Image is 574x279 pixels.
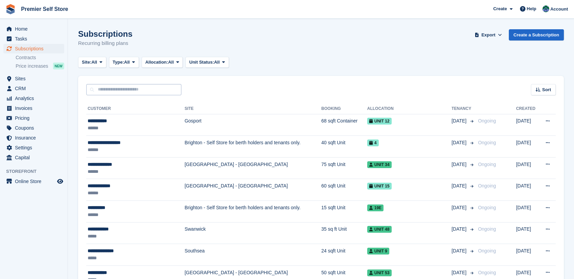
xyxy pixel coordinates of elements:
a: Preview store [56,177,64,185]
span: Insurance [15,133,56,143]
td: Brighton - Self Store for berth holders and tenants only. [184,136,321,158]
td: [DATE] [516,136,539,158]
span: Coupons [15,123,56,133]
a: menu [3,74,64,83]
span: Unit 15 [367,183,392,190]
span: Ongoing [478,118,496,124]
span: [DATE] [451,117,468,125]
td: 60 sqft Unit [321,179,367,201]
span: Unit 34 [367,161,392,168]
img: stora-icon-8386f47178a22dfd0bd8f6a31ec36ba5ce8667c1dd55bd0f319d3a0aa187defe.svg [5,4,16,14]
td: [DATE] [516,179,539,201]
span: All [124,59,130,66]
span: Type: [113,59,124,66]
span: Sites [15,74,56,83]
span: Price increases [16,63,48,69]
td: [GEOGRAPHIC_DATA] - [GEOGRAPHIC_DATA] [184,179,321,201]
td: 68 sqft Container [321,114,367,136]
a: Create a Subscription [509,29,564,40]
td: [DATE] [516,114,539,136]
td: [GEOGRAPHIC_DATA] - [GEOGRAPHIC_DATA] [184,157,321,179]
td: 75 sqft Unit [321,157,367,179]
td: [DATE] [516,222,539,244]
a: Premier Self Store [18,3,71,15]
span: Subscriptions [15,44,56,53]
span: Ongoing [478,270,496,275]
span: Ongoing [478,140,496,145]
td: [DATE] [516,244,539,266]
a: menu [3,177,64,186]
span: Ongoing [478,183,496,188]
span: Export [481,32,495,38]
span: Unit 9 [367,248,389,255]
button: Site: All [78,57,106,68]
td: 35 sq ft Unit [321,222,367,244]
a: menu [3,143,64,152]
span: Ongoing [478,205,496,210]
a: menu [3,24,64,34]
div: NEW [53,63,64,69]
span: [DATE] [451,226,468,233]
span: Ongoing [478,162,496,167]
span: Unit 48 [367,226,392,233]
span: Sort [542,86,551,93]
span: Unit 12 [367,118,392,125]
a: menu [3,44,64,53]
span: 19E [367,204,383,211]
span: 4 [367,139,379,146]
span: [DATE] [451,269,468,276]
td: 15 sqft Unit [321,201,367,223]
span: Unit 53 [367,269,392,276]
span: [DATE] [451,247,468,255]
img: Jo Granger [542,5,549,12]
span: Site: [82,59,91,66]
span: [DATE] [451,161,468,168]
a: menu [3,34,64,44]
th: Customer [86,103,184,114]
span: All [168,59,174,66]
th: Allocation [367,103,451,114]
span: Analytics [15,94,56,103]
th: Created [516,103,539,114]
span: Storefront [6,168,68,175]
td: Gosport [184,114,321,136]
span: Create [493,5,507,12]
h1: Subscriptions [78,29,132,38]
a: menu [3,84,64,93]
th: Booking [321,103,367,114]
td: 40 sqft Unit [321,136,367,158]
span: [DATE] [451,204,468,211]
td: Swanwick [184,222,321,244]
span: Capital [15,153,56,162]
a: menu [3,123,64,133]
span: Pricing [15,113,56,123]
button: Type: All [109,57,139,68]
span: Settings [15,143,56,152]
span: Allocation: [145,59,168,66]
td: [DATE] [516,201,539,223]
span: Online Store [15,177,56,186]
span: Tasks [15,34,56,44]
a: menu [3,113,64,123]
a: menu [3,94,64,103]
span: Home [15,24,56,34]
p: Recurring billing plans [78,39,132,47]
span: Ongoing [478,248,496,253]
span: [DATE] [451,139,468,146]
td: Brighton - Self Store for berth holders and tenants only. [184,201,321,223]
a: Contracts [16,54,64,61]
button: Unit Status: All [185,57,229,68]
span: Ongoing [478,226,496,232]
td: [DATE] [516,157,539,179]
span: CRM [15,84,56,93]
span: Unit Status: [189,59,214,66]
span: Invoices [15,103,56,113]
span: [DATE] [451,182,468,190]
th: Tenancy [451,103,475,114]
a: menu [3,153,64,162]
a: Price increases NEW [16,62,64,70]
th: Site [184,103,321,114]
button: Allocation: All [142,57,183,68]
a: menu [3,133,64,143]
a: menu [3,103,64,113]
